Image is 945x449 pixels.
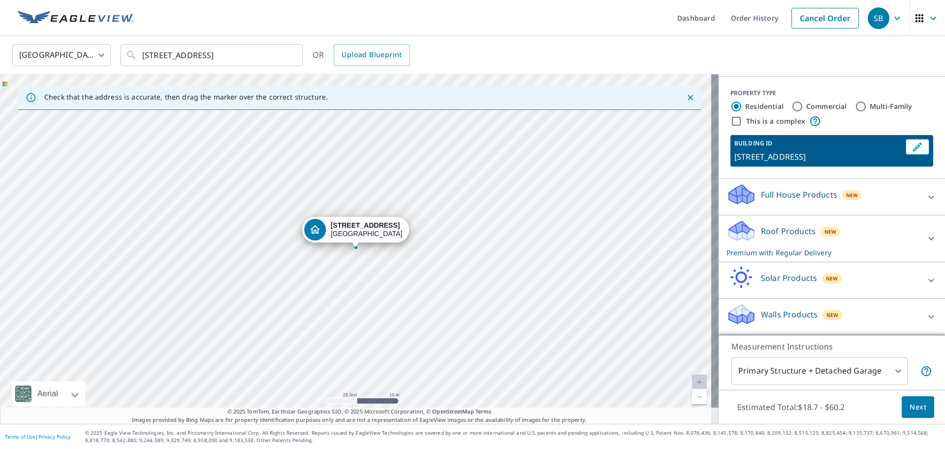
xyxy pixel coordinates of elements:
p: Full House Products [761,189,837,201]
div: OR [313,44,410,66]
a: Privacy Policy [38,433,70,440]
button: Close [684,91,697,104]
button: Edit building 1 [906,139,929,155]
p: Estimated Total: $18.7 - $60.2 [729,396,852,418]
p: © 2025 Eagle View Technologies, Inc. and Pictometry International Corp. All Rights Reserved. Repo... [85,429,940,444]
div: Aerial [12,381,85,406]
label: Residential [745,102,784,111]
div: Aerial [34,381,61,406]
div: [GEOGRAPHIC_DATA] [12,41,111,69]
p: | [5,434,70,440]
a: Terms of Use [5,433,35,440]
p: BUILDING ID [734,139,772,147]
button: Next [902,396,934,418]
span: Your report will include the primary structure and a detached garage if one exists. [920,365,932,377]
div: Dropped pin, building 1, Residential property, 2425 N Litchfield Ave Wichita, KS 67204 [302,217,409,247]
p: Premium with Regular Delivery [726,247,919,258]
p: [STREET_ADDRESS] [734,151,902,163]
a: OpenStreetMap [432,408,473,415]
a: Current Level 20, Zoom In Disabled [692,375,707,389]
img: EV Logo [18,11,134,26]
div: PROPERTY TYPE [730,89,933,98]
a: Terms [475,408,492,415]
span: New [826,311,839,319]
span: © 2025 TomTom, Earthstar Geographics SIO, © 2025 Microsoft Corporation, © [227,408,492,416]
a: Current Level 20, Zoom Out [692,389,707,404]
p: Roof Products [761,225,816,237]
p: Solar Products [761,272,817,284]
span: New [846,191,858,199]
input: Search by address or latitude-longitude [142,41,283,69]
label: This is a complex [746,116,805,126]
p: Measurement Instructions [731,341,932,352]
label: Commercial [806,102,847,111]
label: Multi-Family [870,102,913,111]
div: Full House ProductsNew [726,183,937,211]
p: Walls Products [761,309,818,320]
div: Roof ProductsNewPremium with Regular Delivery [726,219,937,258]
div: Primary Structure + Detached Garage [731,357,908,385]
div: Solar ProductsNew [726,266,937,294]
strong: [STREET_ADDRESS] [331,221,400,229]
a: Cancel Order [791,8,859,29]
span: Next [910,401,926,414]
span: New [824,228,837,236]
p: Check that the address is accurate, then drag the marker over the correct structure. [44,93,328,102]
div: [GEOGRAPHIC_DATA] [331,221,403,238]
a: Upload Blueprint [334,44,409,66]
div: Walls ProductsNew [726,303,937,331]
span: New [826,275,838,282]
span: Upload Blueprint [342,49,402,61]
div: SB [868,7,889,29]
